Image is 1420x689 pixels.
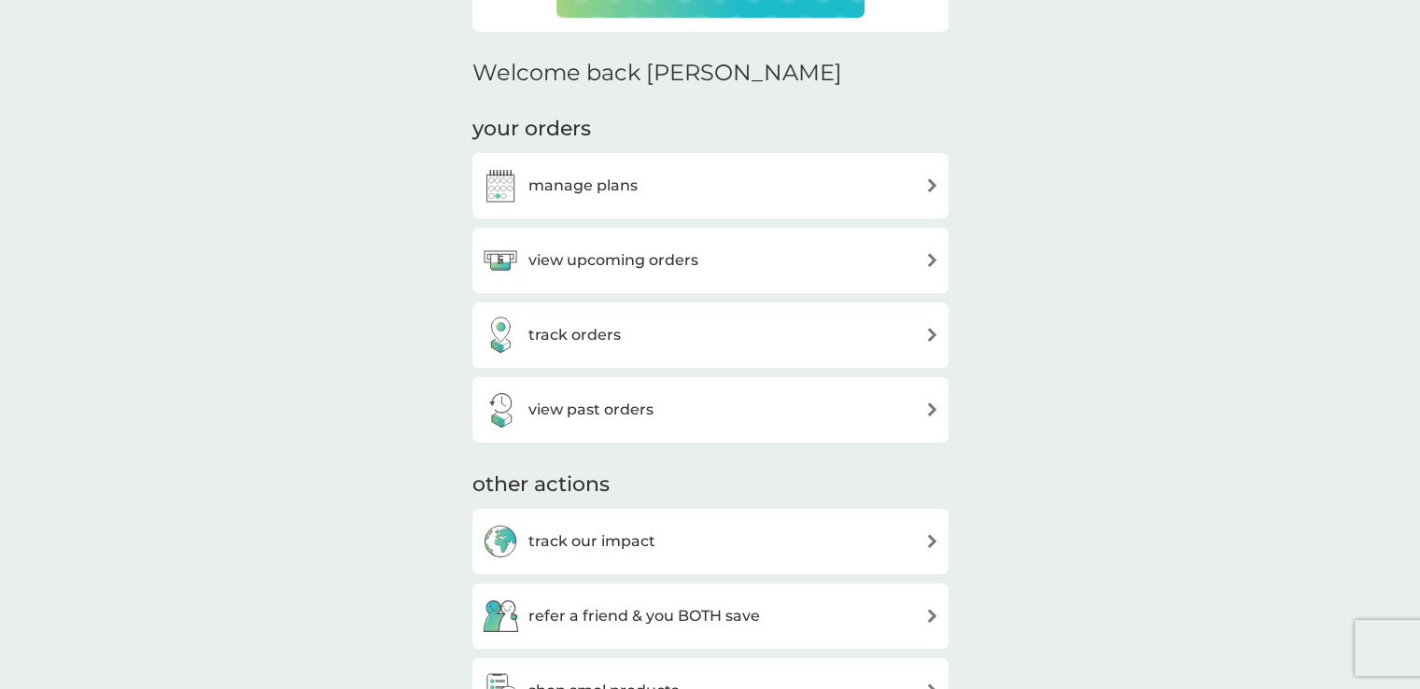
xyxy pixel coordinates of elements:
[528,174,638,198] h3: manage plans
[472,60,842,87] h2: Welcome back [PERSON_NAME]
[925,534,939,548] img: arrow right
[472,471,610,499] h3: other actions
[925,402,939,416] img: arrow right
[528,529,655,554] h3: track our impact
[472,115,591,144] h3: your orders
[925,328,939,342] img: arrow right
[925,253,939,267] img: arrow right
[528,604,760,628] h3: refer a friend & you BOTH save
[528,323,621,347] h3: track orders
[528,398,654,422] h3: view past orders
[528,248,698,273] h3: view upcoming orders
[925,178,939,192] img: arrow right
[925,609,939,623] img: arrow right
